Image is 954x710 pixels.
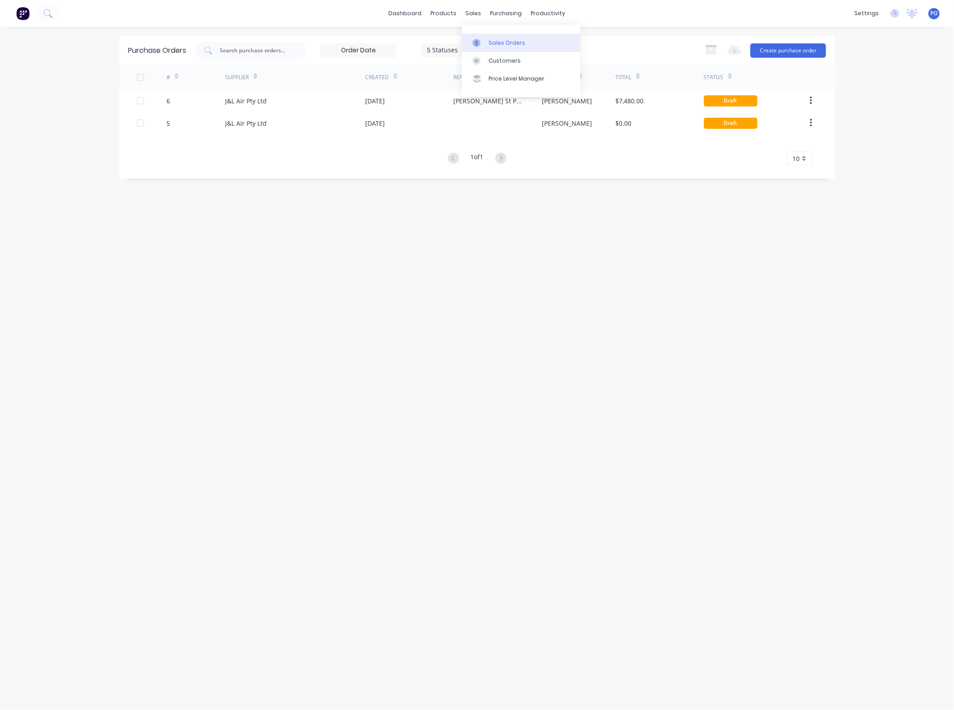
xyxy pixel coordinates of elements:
[219,46,293,55] input: Search purchase orders...
[542,96,592,106] div: [PERSON_NAME]
[704,95,758,106] div: Draft
[471,152,484,165] div: 1 of 1
[542,119,592,128] div: [PERSON_NAME]
[365,96,385,106] div: [DATE]
[427,45,491,55] div: 5 Statuses
[704,73,724,81] div: Status
[931,9,938,17] span: PO
[462,34,580,51] a: Sales Orders
[615,96,643,106] div: $7,480.00
[321,44,396,57] input: Order Date
[166,73,170,81] div: #
[453,73,482,81] div: Reference
[489,57,521,65] div: Customers
[128,45,186,56] div: Purchase Orders
[365,119,385,128] div: [DATE]
[225,96,267,106] div: J&L Air Pty Ltd
[461,7,486,20] div: sales
[426,7,461,20] div: products
[615,73,631,81] div: Total
[166,96,170,106] div: 6
[462,52,580,70] a: Customers
[527,7,570,20] div: productivity
[489,75,545,83] div: Price Level Manager
[462,70,580,88] a: Price Level Manager
[850,7,883,20] div: settings
[166,119,170,128] div: 5
[486,7,527,20] div: purchasing
[704,118,758,129] div: Draft
[225,73,249,81] div: Supplier
[615,119,631,128] div: $0.00
[365,73,389,81] div: Created
[453,96,524,106] div: [PERSON_NAME] St Project
[384,7,426,20] a: dashboard
[750,43,826,58] button: Create purchase order
[489,39,525,47] div: Sales Orders
[225,119,267,128] div: J&L Air Pty Ltd
[792,154,800,163] span: 10
[16,7,30,20] img: Factory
